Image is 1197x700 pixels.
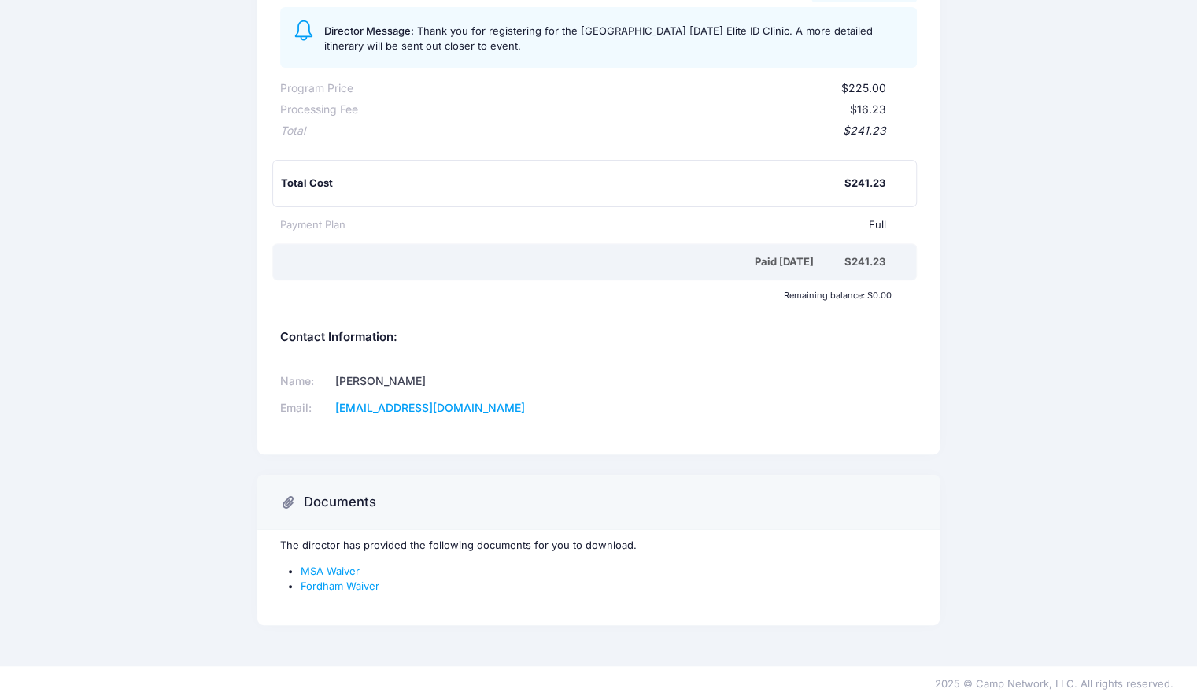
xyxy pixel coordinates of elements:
div: $241.23 [305,123,886,139]
h3: Documents [304,494,376,510]
div: Total [280,123,305,139]
div: Processing Fee [280,102,358,118]
td: [PERSON_NAME] [330,368,578,394]
a: [EMAIL_ADDRESS][DOMAIN_NAME] [334,401,524,414]
div: Remaining balance: $0.00 [272,291,899,300]
span: $225.00 [841,81,886,94]
span: 2025 © Camp Network, LLC. All rights reserved. [935,677,1173,690]
td: Name: [280,368,330,394]
a: Fordham Waiver [301,580,379,592]
p: The director has provided the following documents for you to download. [280,538,917,554]
div: Paid [DATE] [283,254,844,270]
div: $16.23 [358,102,886,118]
span: Director Message: [324,24,414,37]
div: Program Price [280,80,353,97]
div: Full [345,217,886,233]
span: Thank you for registering for the [GEOGRAPHIC_DATA] [DATE] Elite ID Clinic. A more detailed itine... [324,24,873,53]
td: Email: [280,394,330,421]
a: MSA Waiver [301,565,360,577]
div: $241.23 [844,176,885,191]
div: Total Cost [281,176,844,191]
div: $241.23 [844,254,885,270]
h5: Contact Information: [280,331,917,345]
div: Payment Plan [280,217,345,233]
